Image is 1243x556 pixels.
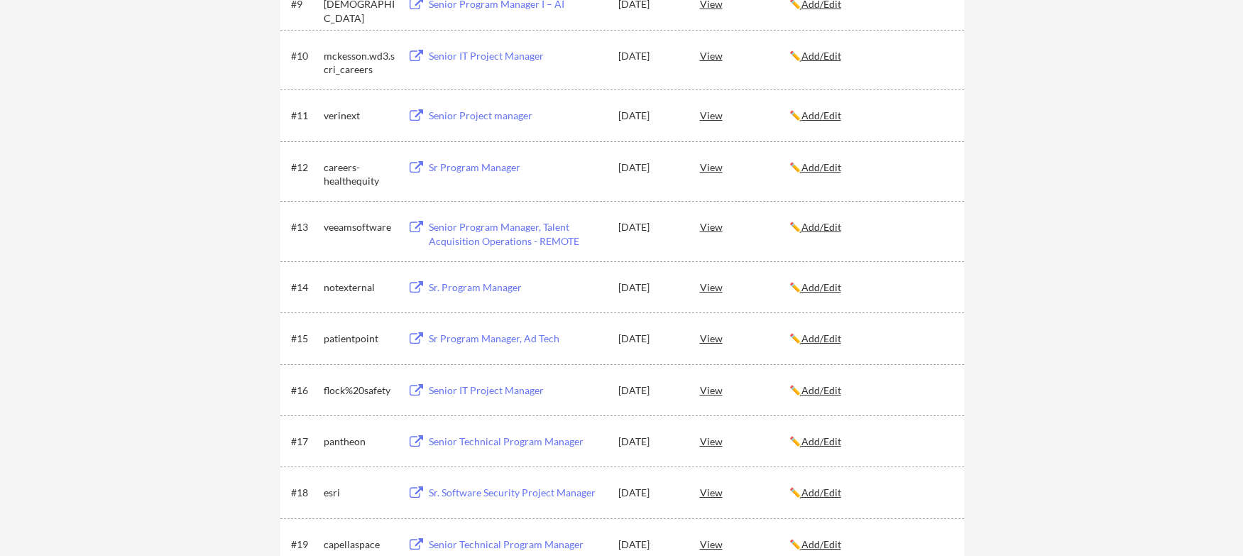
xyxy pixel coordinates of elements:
[291,160,319,175] div: #12
[700,154,789,180] div: View
[291,49,319,63] div: #10
[618,280,681,295] div: [DATE]
[324,486,395,500] div: esri
[700,428,789,454] div: View
[789,486,951,500] div: ✏️
[429,160,605,175] div: Sr Program Manager
[700,214,789,239] div: View
[801,538,841,550] u: Add/Edit
[700,102,789,128] div: View
[700,274,789,300] div: View
[429,383,605,398] div: Senior IT Project Manager
[324,383,395,398] div: flock%20safety
[618,220,681,234] div: [DATE]
[801,435,841,447] u: Add/Edit
[324,160,395,188] div: careers-healthequity
[700,479,789,505] div: View
[789,538,951,552] div: ✏️
[324,538,395,552] div: capellaspace
[618,383,681,398] div: [DATE]
[789,160,951,175] div: ✏️
[700,43,789,68] div: View
[324,280,395,295] div: notexternal
[789,109,951,123] div: ✏️
[700,377,789,403] div: View
[789,332,951,346] div: ✏️
[429,49,605,63] div: Senior IT Project Manager
[291,280,319,295] div: #14
[429,109,605,123] div: Senior Project manager
[291,435,319,449] div: #17
[324,332,395,346] div: patientpoint
[801,281,841,293] u: Add/Edit
[789,49,951,63] div: ✏️
[324,220,395,234] div: veeamsoftware
[618,538,681,552] div: [DATE]
[429,332,605,346] div: Sr Program Manager, Ad Tech
[291,220,319,234] div: #13
[324,49,395,77] div: mckesson.wd3.scri_careers
[618,332,681,346] div: [DATE]
[618,160,681,175] div: [DATE]
[618,49,681,63] div: [DATE]
[789,435,951,449] div: ✏️
[291,332,319,346] div: #15
[618,486,681,500] div: [DATE]
[429,486,605,500] div: Sr. Software Security Project Manager
[789,220,951,234] div: ✏️
[618,435,681,449] div: [DATE]
[801,50,841,62] u: Add/Edit
[801,109,841,121] u: Add/Edit
[801,384,841,396] u: Add/Edit
[291,538,319,552] div: #19
[291,486,319,500] div: #18
[789,280,951,295] div: ✏️
[291,383,319,398] div: #16
[618,109,681,123] div: [DATE]
[429,220,605,248] div: Senior Program Manager, Talent Acquisition Operations - REMOTE
[801,161,841,173] u: Add/Edit
[429,538,605,552] div: Senior Technical Program Manager
[801,221,841,233] u: Add/Edit
[801,486,841,498] u: Add/Edit
[291,109,319,123] div: #11
[789,383,951,398] div: ✏️
[429,435,605,449] div: Senior Technical Program Manager
[324,109,395,123] div: verinext
[700,325,789,351] div: View
[429,280,605,295] div: Sr. Program Manager
[801,332,841,344] u: Add/Edit
[324,435,395,449] div: pantheon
